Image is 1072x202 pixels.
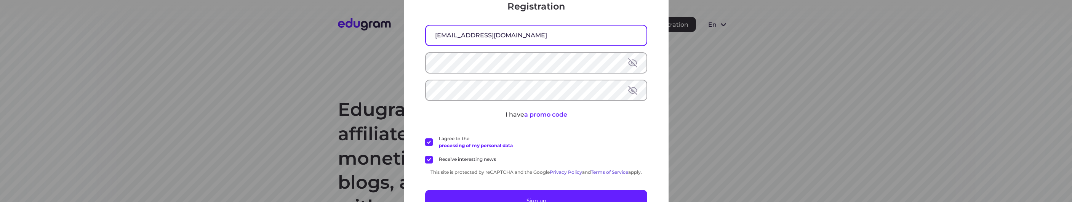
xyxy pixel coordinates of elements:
p: I have [425,110,647,119]
div: This site is protected by reCAPTCHA and the Google and apply. [425,169,647,175]
a: processing of my personal data [439,142,513,148]
a: Terms of Service [591,169,628,175]
input: Email [426,25,646,45]
span: a promo code [524,111,567,118]
label: I agree to the [425,135,513,149]
a: Privacy Policy [550,169,582,175]
label: Receive interesting news [425,156,496,163]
